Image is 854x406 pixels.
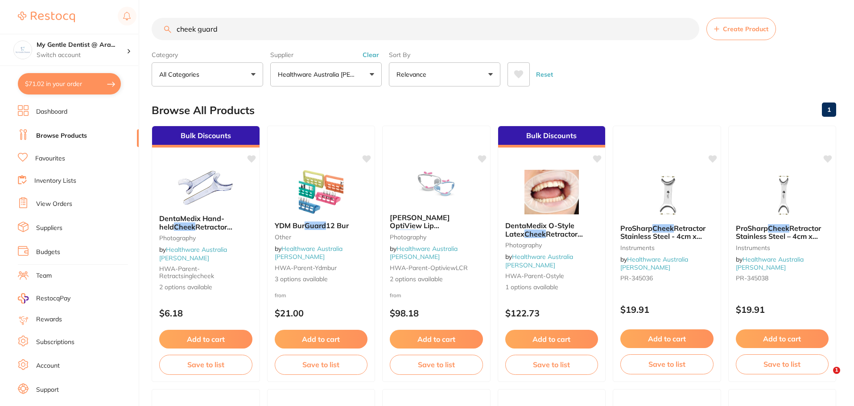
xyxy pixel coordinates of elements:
span: RestocqPay [36,294,70,303]
em: Cheek [768,224,789,233]
span: Retractor (Single span with handle) 2/Bag [159,222,247,248]
span: HWA-parent-retractsinglecheek [159,265,214,280]
button: Add to cart [505,330,598,349]
a: Healthware Australia [PERSON_NAME] [275,245,342,261]
label: Supplier [270,51,382,59]
button: Save to list [620,354,714,374]
a: Healthware Australia [PERSON_NAME] [159,246,227,262]
button: All Categories [152,62,263,86]
label: Category [152,51,263,59]
em: Cheek [174,222,195,231]
button: Reset [533,62,556,86]
a: Support [36,385,59,394]
a: Account [36,361,60,370]
span: HWA-parent-ydmbur [275,264,337,272]
a: RestocqPay [18,293,70,303]
img: DentaMedix Hand-held Cheek Retractor (Single span with handle) 2/Bag [177,163,235,207]
a: Suppliers [36,224,62,233]
b: ProSharp Cheek Retractor Stainless Steel – 4cm x 17cm x 3.5cm [736,224,829,241]
a: Subscriptions [36,338,74,347]
p: Healthware Australia [PERSON_NAME] [278,70,359,79]
button: Clear [360,51,382,59]
button: $71.02 in your order [18,73,121,94]
span: 12 Bur [326,221,349,230]
p: $6.18 [159,308,252,318]
span: 2 options available [159,283,252,292]
a: Team [36,271,52,280]
button: Save to list [505,355,598,374]
em: Cheek [524,230,546,238]
span: DentaMedix Hand-held [159,214,224,231]
span: from [390,292,401,299]
em: Guard [305,221,326,230]
span: by [505,253,573,269]
p: $19.91 [736,304,829,315]
b: DentaMedix Hand-held Cheek Retractor (Single span with handle) 2/Bag [159,214,252,231]
div: Bulk Discounts [498,126,606,148]
span: Retractor Stainless Steel – 4cm x 17cm x 3.5cm [736,224,821,249]
button: Relevance [389,62,500,86]
em: Cheek [652,224,674,233]
span: Retractor 60/Box White [505,230,583,246]
small: Photography [159,234,252,242]
span: PR-345036 [620,274,653,282]
p: Switch account [37,51,127,60]
span: from [275,292,286,299]
span: ProSharp [736,224,768,233]
span: by [159,246,227,262]
small: Instruments [620,244,714,251]
small: other [275,234,368,241]
b: ProSharp Cheek Retractor Stainless Steel - 4cm x 11cm x 5cm [620,224,714,241]
button: Save to list [275,355,368,374]
span: ProSharp [620,224,652,233]
img: YDM Bur Guard 12 Bur [292,170,350,214]
span: HWA-parent-optiviewLCR [390,264,468,272]
p: $21.00 [275,308,368,318]
button: Add to cart [736,329,829,348]
input: Search Products [152,18,699,40]
b: YDM Bur Guard 12 Bur [275,221,368,230]
a: Rewards [36,315,62,324]
span: 2 options available [390,275,483,284]
img: ProSharp Cheek Retractor Stainless Steel – 4cm x 17cm x 3.5cm [753,172,811,217]
button: Create Product [706,18,776,40]
span: HWA-parent-ostyle [505,272,564,280]
img: RestocqPay [18,293,29,303]
p: All Categories [159,70,203,79]
h2: Browse All Products [152,104,255,117]
b: Kerr OptiView Lip & Cheek Retractor 2/Pk [390,213,483,230]
img: DentaMedix O-Style Latex Cheek Retractor 60/Box White [523,170,581,214]
div: Bulk Discounts [152,126,260,148]
p: $98.18 [390,308,483,318]
a: Healthware Australia [PERSON_NAME] [736,255,804,271]
span: 3 options available [275,275,368,284]
a: Restocq Logo [18,7,75,27]
span: YDM Bur [275,221,305,230]
span: Retractor 2/Pk [416,230,465,238]
iframe: Intercom live chat [815,367,836,388]
span: by [620,255,688,271]
p: Relevance [396,70,430,79]
p: $19.91 [620,304,714,315]
small: Instruments [736,244,829,251]
button: Add to cart [620,329,714,348]
a: 1 [822,101,836,119]
img: ProSharp Cheek Retractor Stainless Steel - 4cm x 11cm x 5cm [638,172,696,217]
button: Add to cart [390,330,483,349]
a: Favourites [35,154,65,163]
span: Retractor Stainless Steel - 4cm x 11cm x 5cm [620,224,705,249]
a: Dashboard [36,107,67,116]
a: Budgets [36,248,60,257]
button: Add to cart [159,330,252,349]
span: by [736,255,804,271]
small: Photography [505,242,598,249]
button: Save to list [159,355,252,374]
button: Save to list [736,354,829,374]
img: Restocq Logo [18,12,75,22]
span: [PERSON_NAME] OptiView Lip & [390,213,450,238]
small: Photography [390,234,483,241]
button: Add to cart [275,330,368,349]
a: Healthware Australia [PERSON_NAME] [390,245,458,261]
span: by [390,245,458,261]
em: Cheek [395,230,416,238]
